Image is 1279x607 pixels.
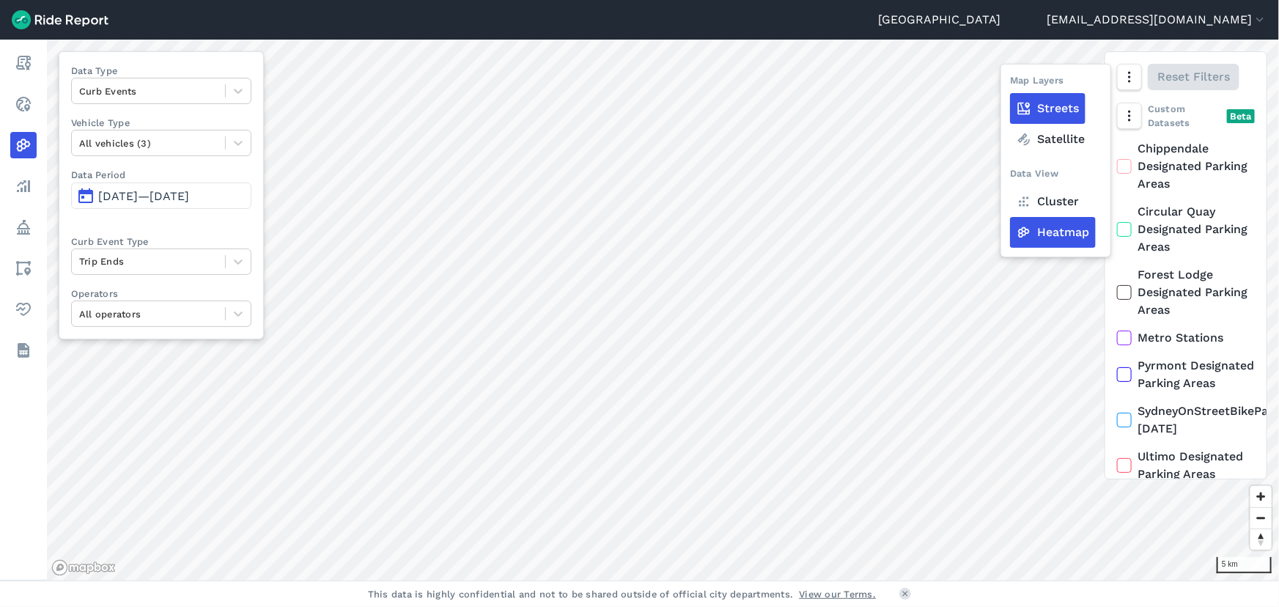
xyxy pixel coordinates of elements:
[1117,448,1255,483] label: Ultimo Designated Parking Areas
[51,559,116,576] a: Mapbox logo
[71,168,251,182] label: Data Period
[1117,357,1255,392] label: Pyrmont Designated Parking Areas
[71,287,251,301] label: Operators
[12,10,108,29] img: Ride Report
[10,337,37,364] a: Datasets
[10,173,37,199] a: Analyze
[1217,557,1272,573] div: 5 km
[71,116,251,130] label: Vehicle Type
[1010,217,1096,248] label: Heatmap
[1250,507,1272,529] button: Zoom out
[10,296,37,323] a: Health
[1117,102,1255,130] div: Custom Datasets
[10,50,37,76] a: Report
[10,132,37,158] a: Heatmaps
[1010,93,1086,124] label: Streets
[1117,329,1255,347] label: Metro Stations
[1047,11,1267,29] button: [EMAIL_ADDRESS][DOMAIN_NAME]
[47,40,1279,581] canvas: Map
[1010,186,1086,217] label: Cluster
[800,587,877,601] a: View our Terms.
[1010,124,1091,155] label: Satellite
[1157,68,1230,86] span: Reset Filters
[1250,529,1272,550] button: Reset bearing to north
[1010,73,1064,93] div: Map Layers
[1250,486,1272,507] button: Zoom in
[10,255,37,282] a: Areas
[1117,140,1255,193] label: Chippendale Designated Parking Areas
[1117,203,1255,256] label: Circular Quay Designated Parking Areas
[71,183,251,209] button: [DATE]—[DATE]
[878,11,1000,29] a: [GEOGRAPHIC_DATA]
[10,91,37,117] a: Realtime
[1117,266,1255,319] label: Forest Lodge Designated Parking Areas
[1117,402,1255,438] label: SydneyOnStreetBikeParking [DATE]
[98,189,189,203] span: [DATE]—[DATE]
[1227,109,1255,123] div: Beta
[71,235,251,249] label: Curb Event Type
[1010,166,1058,186] div: Data View
[10,214,37,240] a: Policy
[1148,64,1239,90] button: Reset Filters
[71,64,251,78] label: Data Type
